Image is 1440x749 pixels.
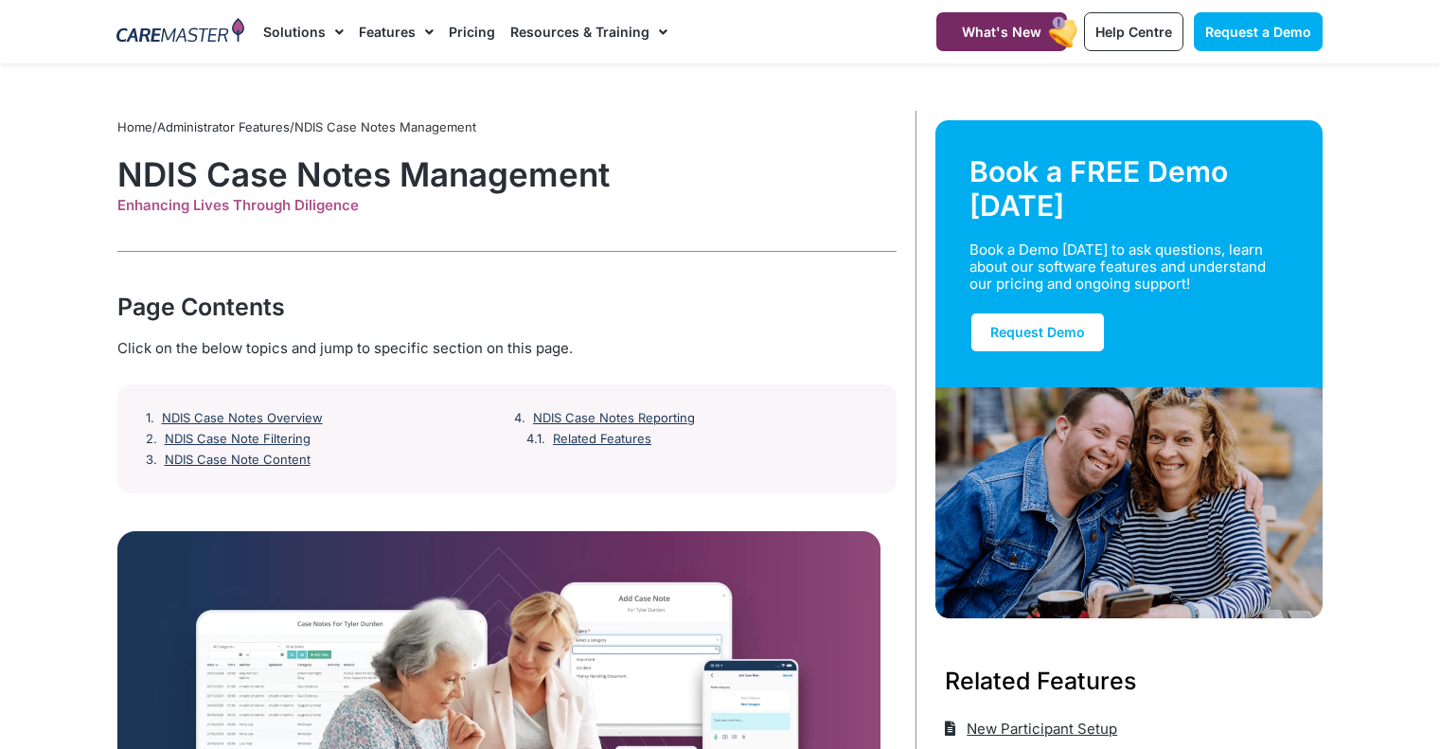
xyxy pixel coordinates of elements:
a: NDIS Case Notes Reporting [533,411,695,426]
a: Request Demo [969,312,1106,353]
a: NDIS Case Notes Overview [162,411,323,426]
span: What's New [962,24,1041,40]
a: Administrator Features [157,119,290,134]
div: Page Contents [117,290,897,324]
span: Request a Demo [1205,24,1311,40]
h1: NDIS Case Notes Management [117,154,897,194]
div: Click on the below topics and jump to specific section on this page. [117,338,897,359]
a: Help Centre [1084,12,1183,51]
a: Home [117,119,152,134]
a: New Participant Setup [945,713,1118,744]
a: What's New [936,12,1067,51]
a: NDIS Case Note Content [165,453,311,468]
img: CareMaster Logo [116,18,244,46]
a: Request a Demo [1194,12,1323,51]
span: NDIS Case Notes Management [294,119,476,134]
div: Book a Demo [DATE] to ask questions, learn about our software features and understand our pricing... [969,241,1267,293]
span: Request Demo [990,324,1085,340]
div: Book a FREE Demo [DATE] [969,154,1289,223]
a: Related Features [553,432,651,447]
h3: Related Features [945,664,1314,698]
img: Support Worker and NDIS Participant out for a coffee. [935,387,1324,618]
span: / / [117,119,476,134]
a: NDIS Case Note Filtering [165,432,311,447]
span: Help Centre [1095,24,1172,40]
span: New Participant Setup [962,713,1117,744]
div: Enhancing Lives Through Diligence [117,197,897,214]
